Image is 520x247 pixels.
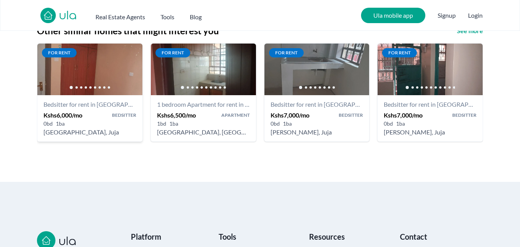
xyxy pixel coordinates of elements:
[271,111,309,120] h5: Kshs 7,000 /mo
[151,95,256,141] a: 1 bedroom Apartment for rent in [GEOGRAPHIC_DATA] - Kshs 6,500/mo - [GEOGRAPHIC_DATA], [GEOGRAPHI...
[271,120,280,128] h6: 0 bd
[269,48,304,57] span: For rent
[43,111,82,120] h5: Kshs 6,000 /mo
[468,11,483,20] button: Login
[95,9,145,22] button: Real Estate Agents
[190,12,202,22] h2: Blog
[221,112,250,118] h5: Apartment
[396,120,405,128] h6: 1 ba
[378,95,483,141] a: Bedsitter for rent in [GEOGRAPHIC_DATA] - Kshs 7,000/mo - [PERSON_NAME] Collections, [GEOGRAPHIC_...
[155,48,190,57] span: For rent
[56,120,65,128] h6: 1 ba
[42,48,77,57] span: For rent
[190,9,202,22] a: Blog
[151,44,256,95] img: 1 bedroom Apartment for rent - Kshs 6,500/mo - in Juja close to Tulivu Suites, Juja, Kenya, Kiamb...
[309,231,392,242] h3: Resources
[161,9,174,22] button: Tools
[112,112,136,118] h5: Bedsitter
[384,111,423,120] h5: Kshs 7,000 /mo
[161,12,174,22] h2: Tools
[382,48,417,57] span: For rent
[271,128,363,137] h5: Bedsitter for rent in Juja - Kshs 7,000/mo - Juja Duka La vioo- Crystal GlassMart, Juja, Kenya, K...
[157,100,250,109] h4: 1 bedroom Apartment for rent in Juja - Kshs 6,500/mo - Tulivu Suites, Juja, Kenya, Kiambu County
[95,9,217,22] nav: Main
[400,231,483,242] h3: Contact
[378,44,483,95] img: Bedsitter for rent - Kshs 7,000/mo - in Juja near Ruth Collections, Juja, Kenya, Kiambu County - ...
[361,8,425,23] a: Ula mobile app
[169,120,178,128] h6: 1 ba
[37,44,142,95] img: Bedsitter for rent - Kshs 6,000/mo - in Juja close to Mama Ruth fashion, Juja, Kenya, Kiambu Coun...
[157,111,196,120] h5: Kshs 6,500 /mo
[264,95,370,141] a: Bedsitter for rent in [GEOGRAPHIC_DATA] - Kshs 7,000/mo - [PERSON_NAME] La vioo- Crystal GlassMar...
[264,44,370,95] img: Bedsitter for rent - Kshs 7,000/mo - in Juja Juja Duka La vioo- Crystal GlassMart, Juja, Kenya, K...
[339,112,363,118] h5: Bedsitter
[271,100,363,109] h4: Bedsitter for rent in Juja - Kshs 7,000/mo - Juja Duka La vioo- Crystal GlassMart, Juja, Kenya, K...
[438,8,456,23] span: Signup
[43,120,53,128] h6: 0 bd
[59,9,77,23] a: ula
[43,128,136,137] h5: Bedsitter for rent in Juja - Kshs 6,000/mo - Mama Ruth fashion, Juja, Kenya, Kiambu County
[219,231,302,242] h3: Tools
[43,100,136,109] h4: Bedsitter for rent in Juja - Kshs 6,000/mo - Mama Ruth fashion, Juja, Kenya, Kiambu County
[95,12,145,22] h2: Real Estate Agents
[157,120,166,128] h6: 1 bd
[452,112,477,118] h5: Bedsitter
[37,95,142,141] a: Bedsitter for rent in [GEOGRAPHIC_DATA] - Kshs 6,000/mo - Mama [PERSON_NAME] fashion, [GEOGRAPHIC...
[384,100,477,109] h4: Bedsitter for rent in Juja - Kshs 7,000/mo - Ruth Collections, Juja, Kenya, Kiambu County
[131,231,211,242] h3: Platform
[384,128,477,137] h5: Bedsitter for rent in Juja - Kshs 7,000/mo - Ruth Collections, Juja, Kenya, Kiambu County
[283,120,292,128] h6: 1 ba
[157,128,250,137] h5: 1 bedroom Apartment for rent in Juja - Kshs 6,500/mo - Tulivu Suites, Juja, Kenya, Kiambu County
[384,120,393,128] h6: 0 bd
